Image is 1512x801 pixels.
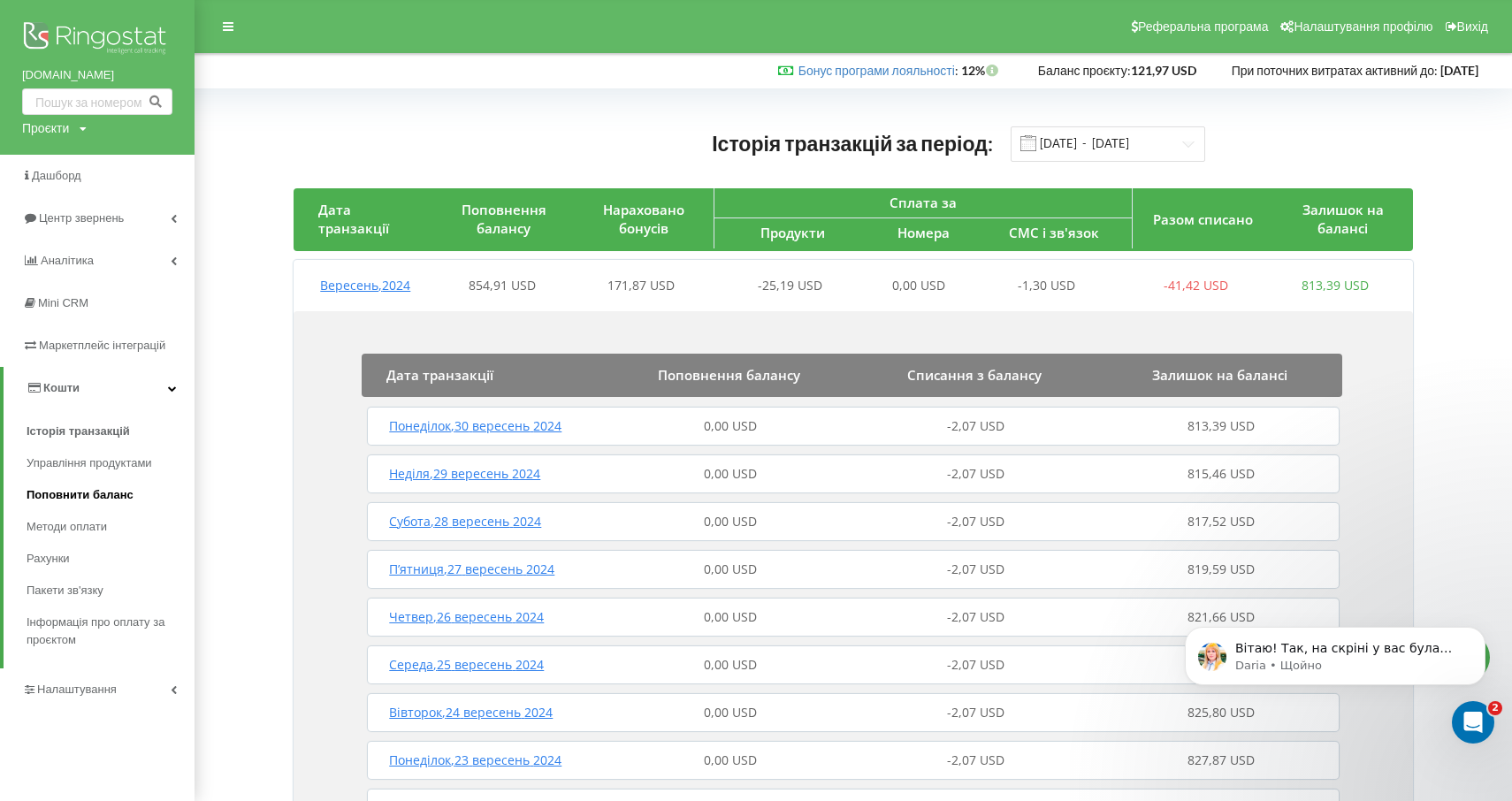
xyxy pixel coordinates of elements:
[27,511,195,543] a: Методи оплати
[39,339,165,352] span: Маркетплейс інтеграцій
[947,417,1004,434] span: -2,07 USD
[318,201,389,237] span: Дата транзакції
[704,751,757,768] span: 0,00 USD
[798,63,958,78] span: :
[1009,224,1099,241] span: СМС і зв'язок
[389,656,544,673] span: Середа , 25 вересень 2024
[1152,366,1287,384] span: Залишок на балансі
[704,561,757,577] span: 0,00 USD
[1038,63,1131,78] span: Баланс проєкту:
[22,18,172,62] img: Ringostat logo
[1153,210,1253,228] span: Разом списано
[1187,513,1255,530] span: 817,52 USD
[907,366,1042,384] span: Списання з балансу
[947,513,1004,530] span: -2,07 USD
[38,296,88,309] span: Mini CRM
[1302,201,1384,237] span: Залишок на балансі
[1131,63,1196,78] strong: 121,97 USD
[712,131,993,156] span: Історія транзакцій за період:
[37,683,117,696] span: Налаштування
[961,63,1003,78] strong: 12%
[389,608,544,625] span: Четвер , 26 вересень 2024
[27,479,195,511] a: Поповнити баланс
[658,366,800,384] span: Поповнення балансу
[27,486,134,504] span: Поповнити баланс
[1187,751,1255,768] span: 827,87 USD
[1232,63,1438,78] span: При поточних витратах активний до:
[603,201,684,237] span: Нараховано бонусів
[27,416,195,447] a: Історія транзакцій
[704,465,757,482] span: 0,00 USD
[389,513,541,530] span: Субота , 28 вересень 2024
[947,465,1004,482] span: -2,07 USD
[41,254,94,267] span: Аналiтика
[1488,701,1502,715] span: 2
[462,201,546,237] span: Поповнення балансу
[27,543,195,575] a: Рахунки
[389,417,561,434] span: Понеділок , 30 вересень 2024
[389,465,540,482] span: Неділя , 29 вересень 2024
[22,119,69,137] div: Проєкти
[892,277,945,294] span: 0,00 USD
[1302,277,1369,294] span: 813,39 USD
[947,561,1004,577] span: -2,07 USD
[947,656,1004,673] span: -2,07 USD
[704,704,757,721] span: 0,00 USD
[704,417,757,434] span: 0,00 USD
[1452,701,1494,744] iframe: Intercom live chat
[1440,63,1478,78] strong: [DATE]
[1187,465,1255,482] span: 815,46 USD
[39,211,124,225] span: Центр звернень
[1018,277,1075,294] span: -1,30 USD
[320,277,410,294] span: Вересень , 2024
[22,66,172,84] a: [DOMAIN_NAME]
[1158,590,1512,753] iframe: Intercom notifications повідомлення
[1187,417,1255,434] span: 813,39 USD
[607,277,675,294] span: 171,87 USD
[704,656,757,673] span: 0,00 USD
[4,367,195,409] a: Кошти
[27,575,195,606] a: Пакети зв'язку
[22,88,172,115] input: Пошук за номером
[1457,19,1488,34] span: Вихід
[704,608,757,625] span: 0,00 USD
[897,224,950,241] span: Номера
[389,704,553,721] span: Вівторок , 24 вересень 2024
[386,366,493,384] span: Дата транзакції
[798,63,955,78] a: Бонус програми лояльності
[27,582,103,599] span: Пакети зв'язку
[947,608,1004,625] span: -2,07 USD
[890,194,957,211] span: Сплата за
[27,550,70,568] span: Рахунки
[27,454,152,472] span: Управління продуктами
[1294,19,1432,34] span: Налаштування профілю
[758,277,822,294] span: -25,19 USD
[1138,19,1269,34] span: Реферальна програма
[27,518,107,536] span: Методи оплати
[389,751,561,768] span: Понеділок , 23 вересень 2024
[704,513,757,530] span: 0,00 USD
[760,224,825,241] span: Продукти
[469,277,536,294] span: 854,91 USD
[947,704,1004,721] span: -2,07 USD
[389,561,554,577] span: П’ятниця , 27 вересень 2024
[1187,561,1255,577] span: 819,59 USD
[27,606,195,656] a: Інформація про оплату за проєктом
[27,447,195,479] a: Управління продуктами
[32,169,81,182] span: Дашборд
[1164,277,1228,294] span: -41,42 USD
[27,614,186,649] span: Інформація про оплату за проєктом
[43,381,80,394] span: Кошти
[947,751,1004,768] span: -2,07 USD
[27,423,130,440] span: Історія транзакцій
